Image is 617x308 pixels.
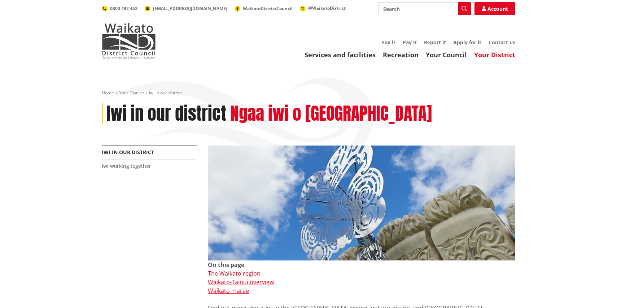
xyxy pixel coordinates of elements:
[106,103,226,124] h1: Iwi in our district
[426,50,467,59] a: Your Council
[300,5,346,11] a: @WaikatoDistrict
[208,146,515,260] img: Turangawaewae Ngaruawahia
[208,269,261,277] a: The Waikato region
[149,90,182,96] span: Iwi in our district
[308,5,346,11] span: @WaikatoDistrict
[102,90,515,96] nav: breadcrumb
[235,5,293,12] a: WaikatoDistrictCouncil
[208,287,249,295] a: Waikato marae
[102,90,114,96] a: Home
[382,39,395,46] a: Say it
[243,5,293,12] span: WaikatoDistrictCouncil
[403,39,417,46] a: Pay it
[153,5,227,12] span: [EMAIL_ADDRESS][DOMAIN_NAME]
[110,5,137,12] span: 0800 492 452
[424,39,446,46] a: Report it
[378,2,471,15] input: Search input
[208,261,244,269] strong: On this page
[383,50,419,59] a: Recreation
[230,103,432,124] h2: Ngaa iwi o [GEOGRAPHIC_DATA]
[474,2,515,15] a: Account
[489,39,515,46] a: Contact us
[474,50,515,59] a: Your District
[145,5,227,12] a: [EMAIL_ADDRESS][DOMAIN_NAME]
[102,162,151,169] a: Iwi working together
[208,278,274,286] a: Waikato-Tainui overview
[119,90,144,96] a: Your District
[102,149,154,156] a: Iwi in our district
[102,23,156,59] img: Waikato District Council - Te Kaunihera aa Takiwaa o Waikato
[102,5,137,12] a: 0800 492 452
[453,39,481,46] a: Apply for it
[305,50,376,59] a: Services and facilities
